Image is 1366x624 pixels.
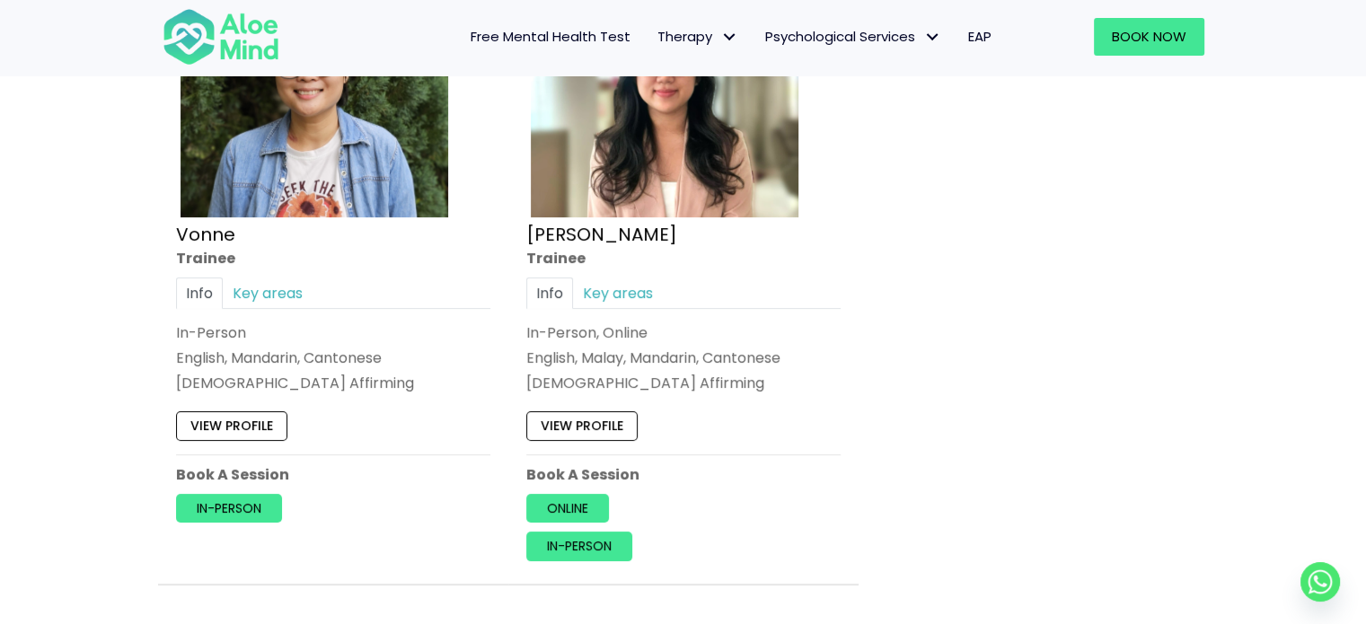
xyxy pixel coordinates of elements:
div: [DEMOGRAPHIC_DATA] Affirming [526,374,841,394]
span: Free Mental Health Test [471,27,630,46]
a: Whatsapp [1300,562,1340,602]
div: In-Person [176,322,490,343]
nav: Menu [303,18,1005,56]
a: [PERSON_NAME] [526,222,677,247]
p: English, Mandarin, Cantonese [176,347,490,368]
a: TherapyTherapy: submenu [644,18,752,56]
p: English, Malay, Mandarin, Cantonese [526,347,841,368]
span: EAP [968,27,991,46]
a: View profile [176,412,287,441]
div: [DEMOGRAPHIC_DATA] Affirming [176,374,490,394]
a: In-person [176,494,282,523]
span: Book Now [1112,27,1186,46]
span: Psychological Services: submenu [920,24,946,50]
a: Vonne [176,222,235,247]
a: Online [526,494,609,523]
span: Therapy: submenu [717,24,743,50]
div: In-Person, Online [526,322,841,343]
a: Key areas [223,277,313,309]
a: EAP [955,18,1005,56]
a: Info [176,277,223,309]
a: Key areas [573,277,663,309]
a: In-person [526,532,632,561]
div: Trainee [526,248,841,268]
span: Psychological Services [765,27,941,46]
a: Book Now [1094,18,1204,56]
div: Trainee [176,248,490,268]
p: Book A Session [176,464,490,485]
a: Psychological ServicesPsychological Services: submenu [752,18,955,56]
a: Info [526,277,573,309]
p: Book A Session [526,464,841,485]
span: Therapy [657,27,738,46]
a: Free Mental Health Test [457,18,644,56]
a: View profile [526,412,638,441]
img: Aloe Mind Malaysia | Mental Healthcare Services in Malaysia and Singapore [163,7,279,66]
